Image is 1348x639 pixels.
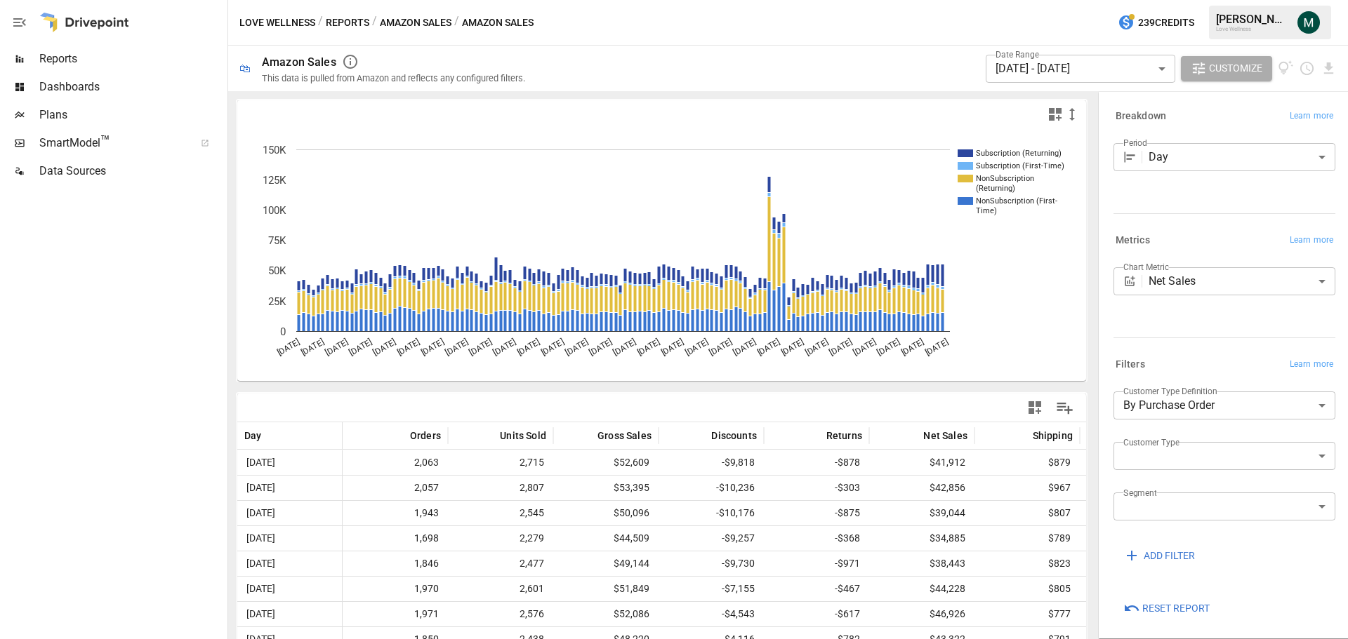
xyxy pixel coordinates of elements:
[826,429,862,443] span: Returns
[244,501,277,525] span: [DATE]
[39,79,225,95] span: Dashboards
[996,48,1039,60] label: Date Range
[1216,13,1289,26] div: [PERSON_NAME]
[275,337,301,358] text: [DATE]
[444,337,470,358] text: [DATE]
[714,501,757,525] span: -$10,176
[395,337,421,358] text: [DATE]
[1123,436,1179,448] label: Customer Type
[779,337,805,358] text: [DATE]
[1290,234,1333,248] span: Learn more
[263,204,286,217] text: 100K
[597,429,652,443] span: Gross Sales
[244,577,277,601] span: [DATE]
[833,577,862,601] span: -$467
[1116,357,1145,372] h6: Filters
[612,476,652,500] span: $53,395
[263,144,286,156] text: 150K
[833,450,862,475] span: -$878
[635,337,661,358] text: [DATE]
[412,602,441,626] span: 1,971
[720,602,757,626] span: -$4,543
[1299,60,1315,76] button: Schedule report
[833,551,862,576] span: -$971
[986,55,1175,83] div: [DATE] - [DATE]
[927,577,967,601] span: $44,228
[412,551,441,576] span: 1,846
[1181,56,1272,81] button: Customize
[976,184,1015,193] text: (Returning)
[515,337,541,358] text: [DATE]
[899,337,925,358] text: [DATE]
[237,128,1076,381] svg: A chart.
[659,337,685,358] text: [DATE]
[517,602,546,626] span: 2,576
[755,337,781,358] text: [DATE]
[833,476,862,500] span: -$303
[1114,596,1220,621] button: Reset Report
[318,14,323,32] div: /
[412,476,441,500] span: 2,057
[833,526,862,551] span: -$368
[380,14,451,32] button: Amazon Sales
[833,501,862,525] span: -$875
[1116,109,1166,124] h6: Breakdown
[517,476,546,500] span: 2,807
[1290,358,1333,372] span: Learn more
[1144,547,1195,565] span: ADD FILTER
[1149,143,1335,171] div: Day
[720,577,757,601] span: -$7,155
[711,429,757,443] span: Discounts
[1289,3,1328,42] button: Michael Cormack
[612,337,637,358] text: [DATE]
[612,526,652,551] span: $44,509
[720,526,757,551] span: -$9,257
[371,337,397,358] text: [DATE]
[539,337,565,358] text: [DATE]
[39,107,225,123] span: Plans
[1321,60,1337,76] button: Download report
[927,551,967,576] span: $38,443
[923,337,949,358] text: [DATE]
[372,14,377,32] div: /
[720,450,757,475] span: -$9,818
[517,501,546,525] span: 2,545
[244,476,277,500] span: [DATE]
[39,163,225,180] span: Data Sources
[612,501,652,525] span: $50,096
[588,337,614,358] text: [DATE]
[976,161,1064,170] text: Subscription (First-Time)
[714,476,757,500] span: -$10,236
[1049,392,1081,424] button: Manage Columns
[419,337,445,358] text: [DATE]
[612,602,652,626] span: $52,086
[1116,233,1150,248] h6: Metrics
[708,337,734,358] text: [DATE]
[1046,450,1073,475] span: $879
[1216,26,1289,32] div: Love Wellness
[280,325,286,338] text: 0
[100,133,110,150] span: ™
[39,51,225,67] span: Reports
[852,337,878,358] text: [DATE]
[564,337,590,358] text: [DATE]
[517,577,546,601] span: 2,601
[720,551,757,576] span: -$9,730
[239,14,315,32] button: Love Wellness
[517,526,546,551] span: 2,279
[412,577,441,601] span: 1,970
[1142,600,1210,617] span: Reset Report
[517,450,546,475] span: 2,715
[1046,526,1073,551] span: $789
[1046,551,1073,576] span: $823
[1278,56,1294,81] button: View documentation
[923,429,967,443] span: Net Sales
[1149,267,1335,295] div: Net Sales
[1046,577,1073,601] span: $805
[1123,385,1217,397] label: Customer Type Definition
[500,429,546,443] span: Units Sold
[268,234,286,247] text: 75K
[412,501,441,525] span: 1,943
[412,526,441,551] span: 1,698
